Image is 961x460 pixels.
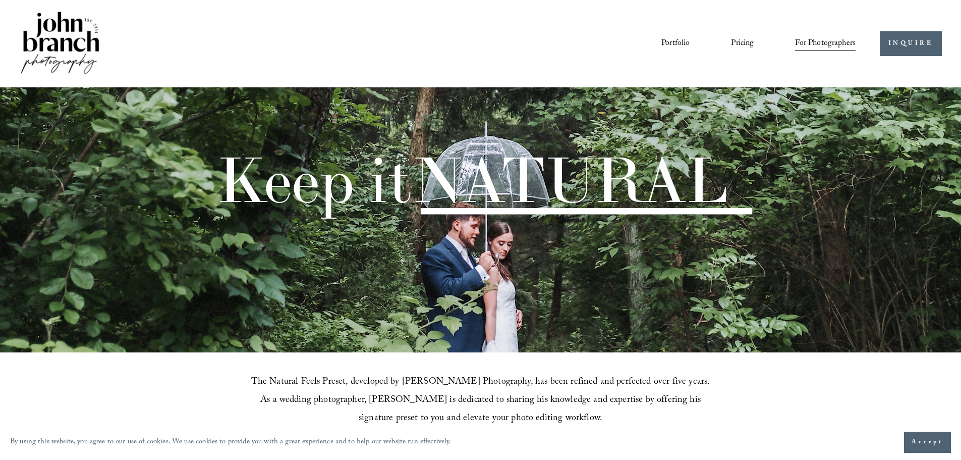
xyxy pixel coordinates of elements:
a: Portfolio [661,35,690,52]
button: Accept [904,432,951,453]
h1: Keep it [216,148,728,212]
span: For Photographers [795,36,856,52]
a: folder dropdown [795,35,856,52]
span: NATURAL [412,140,728,219]
span: Accept [912,437,943,447]
a: Pricing [731,35,754,52]
span: The Natural Feels Preset, developed by [PERSON_NAME] Photography, has been refined and perfected ... [251,375,713,427]
a: INQUIRE [880,31,942,56]
p: By using this website, you agree to our use of cookies. We use cookies to provide you with a grea... [10,435,451,450]
img: John Branch IV Photography [19,10,101,78]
